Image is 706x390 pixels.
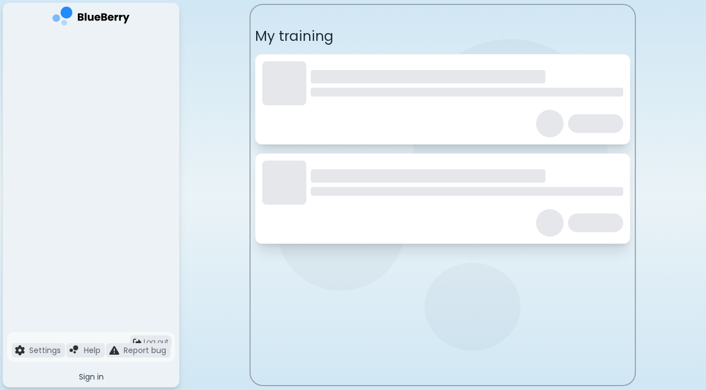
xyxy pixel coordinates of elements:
p: Report bug [124,345,166,355]
span: Sign in [79,372,104,382]
img: logout [133,338,141,346]
p: Help [84,345,100,355]
img: company logo [52,7,130,29]
button: Sign in [7,366,175,387]
span: Log out [144,338,168,346]
img: file icon [70,345,79,355]
img: file icon [15,345,25,355]
p: Settings [29,345,61,355]
p: My training [255,27,630,45]
img: file icon [109,345,119,355]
